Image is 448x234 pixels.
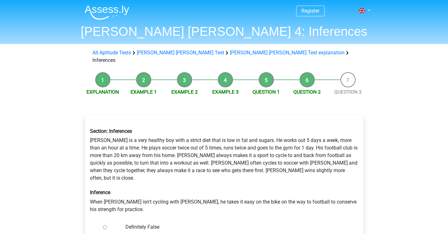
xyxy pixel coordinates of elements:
[90,189,358,195] h6: Inference
[334,89,362,95] a: Question 3
[90,128,358,134] h6: Section: Inferences
[301,8,319,14] a: Register
[92,50,131,56] a: All Aptitude Tests
[252,89,280,95] a: Question 1
[85,5,129,20] img: Assessly
[90,49,358,64] div: Inferences
[230,50,345,56] a: [PERSON_NAME] [PERSON_NAME] Test explanation
[137,50,224,56] a: [PERSON_NAME] [PERSON_NAME] Test
[212,89,239,95] a: Example 3
[293,89,321,95] a: Question 2
[171,89,198,95] a: Example 2
[130,89,157,95] a: Example 1
[125,223,343,231] label: Definitely False
[86,89,119,95] a: Explanation
[85,123,363,218] div: [PERSON_NAME] is a very healthy boy with a strict diet that is low in fat and sugars. He works ou...
[80,24,369,39] h1: [PERSON_NAME] [PERSON_NAME] 4: Inferences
